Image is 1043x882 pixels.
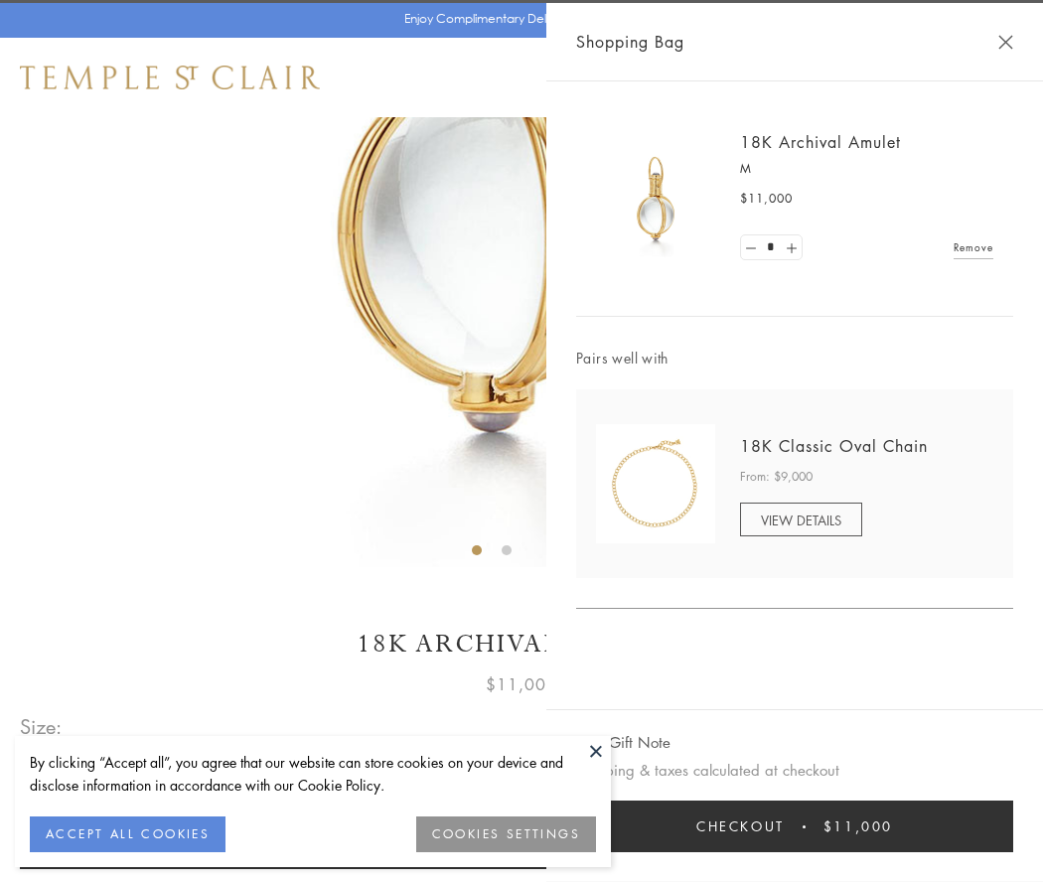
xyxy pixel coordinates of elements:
[576,758,1013,783] p: Shipping & taxes calculated at checkout
[740,435,928,457] a: 18K Classic Oval Chain
[696,815,785,837] span: Checkout
[954,236,993,258] a: Remove
[740,189,793,209] span: $11,000
[576,801,1013,852] button: Checkout $11,000
[20,710,64,743] span: Size:
[596,139,715,258] img: 18K Archival Amulet
[823,815,893,837] span: $11,000
[761,511,841,529] span: VIEW DETAILS
[740,467,813,487] span: From: $9,000
[20,66,320,89] img: Temple St. Clair
[781,235,801,260] a: Set quantity to 2
[576,730,670,755] button: Add Gift Note
[740,131,901,153] a: 18K Archival Amulet
[740,159,993,179] p: M
[30,751,596,797] div: By clicking “Accept all”, you agree that our website can store cookies on your device and disclos...
[30,816,225,852] button: ACCEPT ALL COOKIES
[998,35,1013,50] button: Close Shopping Bag
[20,627,1023,661] h1: 18K Archival Amulet
[740,503,862,536] a: VIEW DETAILS
[741,235,761,260] a: Set quantity to 0
[576,347,1013,369] span: Pairs well with
[576,29,684,55] span: Shopping Bag
[486,671,557,697] span: $11,000
[596,424,715,543] img: N88865-OV18
[404,9,630,29] p: Enjoy Complimentary Delivery & Returns
[416,816,596,852] button: COOKIES SETTINGS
